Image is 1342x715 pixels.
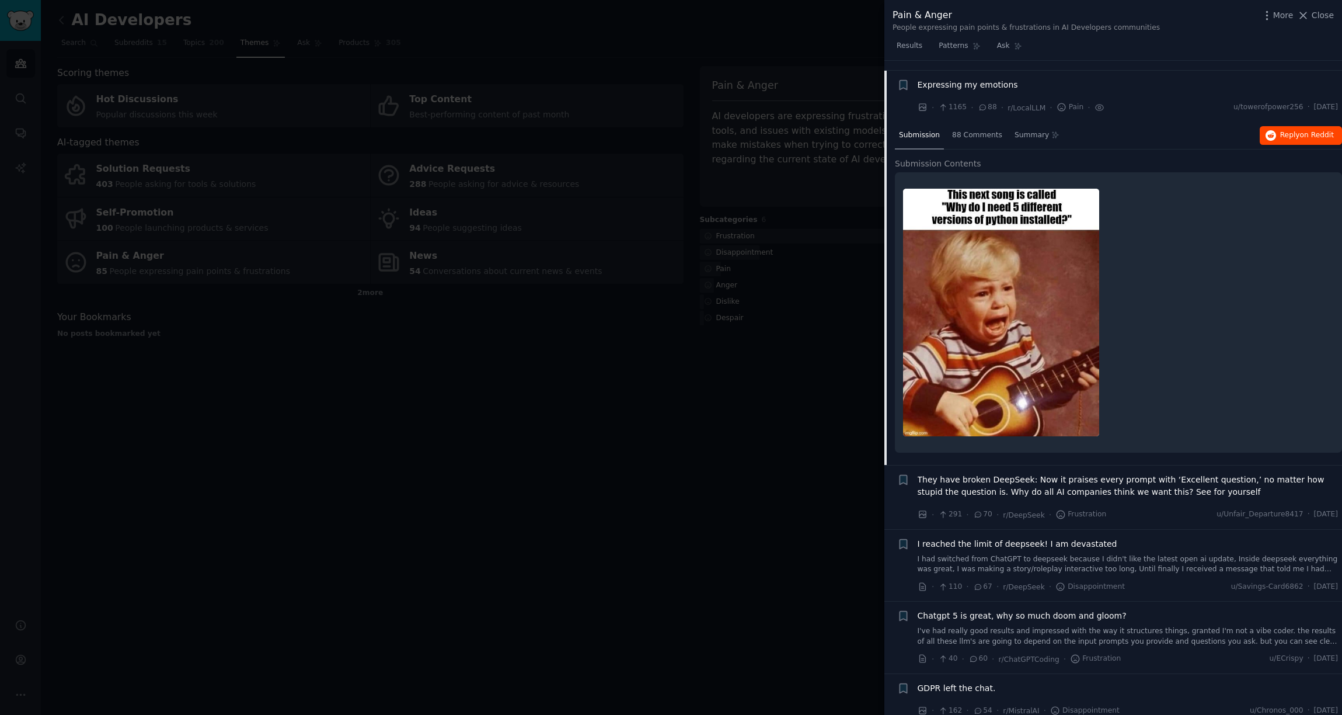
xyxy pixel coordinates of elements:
[918,538,1117,550] a: I reached the limit of deepseek! I am devastated
[932,653,934,665] span: ·
[966,581,968,593] span: ·
[1003,511,1044,519] span: r/DeepSeek
[992,653,994,665] span: ·
[1049,581,1051,593] span: ·
[1057,102,1084,113] span: Pain
[971,102,973,114] span: ·
[966,509,968,521] span: ·
[996,509,999,521] span: ·
[1314,582,1338,592] span: [DATE]
[1050,102,1052,114] span: ·
[1308,654,1310,664] span: ·
[918,554,1338,575] a: I had switched from ChatGPT to deepseek because I didn't like the latest open ai update, Inside d...
[968,654,988,664] span: 60
[893,37,926,61] a: Results
[938,582,962,592] span: 110
[1008,104,1045,112] span: r/LocalLLM
[952,130,1002,141] span: 88 Comments
[1314,654,1338,664] span: [DATE]
[918,682,996,695] a: GDPR left the chat.
[1297,9,1334,22] button: Close
[893,8,1160,23] div: Pain & Anger
[1308,509,1310,520] span: ·
[938,102,967,113] span: 1165
[938,654,957,664] span: 40
[993,37,1026,61] a: Ask
[932,509,934,521] span: ·
[932,581,934,593] span: ·
[973,582,992,592] span: 67
[918,610,1127,622] a: Chatgpt 5 is great, why so much doom and gloom?
[1280,130,1334,141] span: Reply
[938,509,962,520] span: 291
[1273,9,1294,22] span: More
[918,79,1018,91] a: Expressing my emotions
[1261,9,1294,22] button: More
[893,23,1160,33] div: People expressing pain points & frustrations in AI Developers communities
[996,581,999,593] span: ·
[962,653,964,665] span: ·
[899,130,940,141] span: Submission
[1308,582,1310,592] span: ·
[1049,509,1051,521] span: ·
[1308,102,1310,113] span: ·
[1231,582,1303,592] span: u/Savings-Card6862
[1003,707,1039,715] span: r/MistralAI
[1001,102,1003,114] span: ·
[1314,509,1338,520] span: [DATE]
[935,37,984,61] a: Patterns
[1260,126,1342,145] button: Replyon Reddit
[1216,509,1303,520] span: u/Unfair_Departure8417
[932,102,934,114] span: ·
[903,189,1099,437] img: Expressing my emotions
[1003,583,1044,591] span: r/DeepSeek
[918,474,1338,498] a: They have broken DeepSeek: Now it praises every prompt with ‘Excellent question,’ no matter how s...
[978,102,997,113] span: 88
[897,41,922,51] span: Results
[999,655,1059,664] span: r/ChatGPTCoding
[973,509,992,520] span: 70
[1233,102,1303,113] span: u/towerofpower256
[895,158,981,170] span: Submission Contents
[1300,131,1334,139] span: on Reddit
[1070,654,1121,664] span: Frustration
[1312,9,1334,22] span: Close
[1064,653,1066,665] span: ·
[1314,102,1338,113] span: [DATE]
[997,41,1010,51] span: Ask
[1270,654,1303,664] span: u/ECrispy
[1087,102,1090,114] span: ·
[939,41,968,51] span: Patterns
[1015,130,1049,141] span: Summary
[1055,582,1125,592] span: Disappointment
[1055,509,1106,520] span: Frustration
[918,626,1338,647] a: I've had really good results and impressed with the way it structures things, granted I'm not a v...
